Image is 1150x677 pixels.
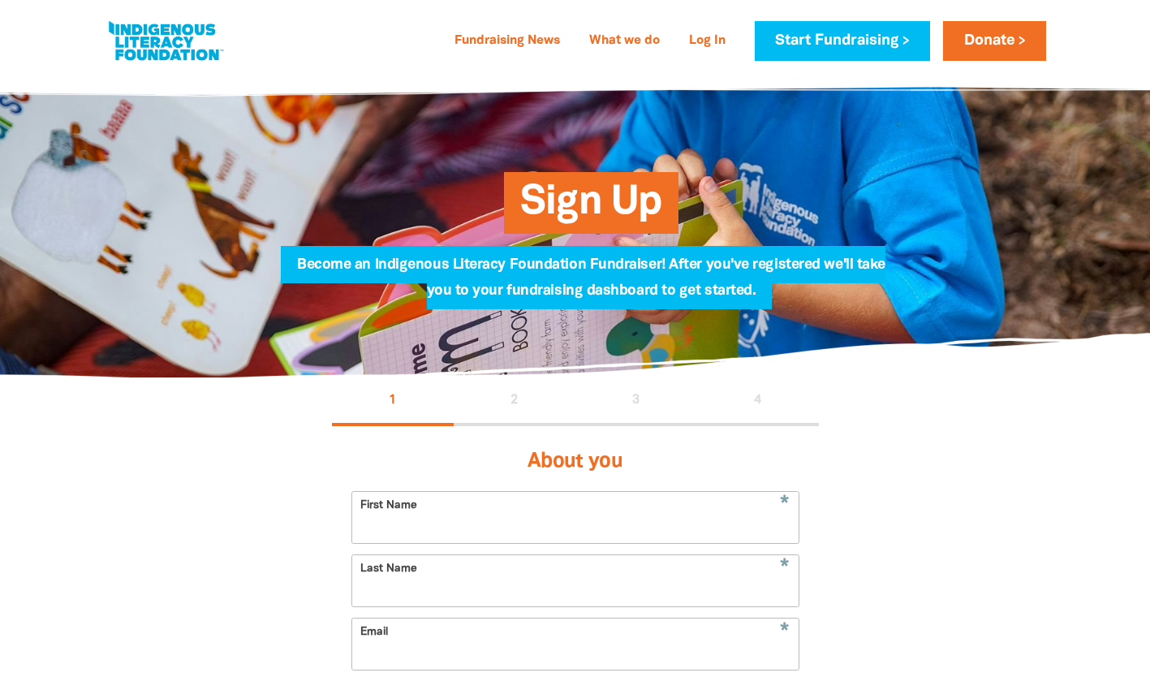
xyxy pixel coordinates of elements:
[351,446,799,478] h3: About you
[297,258,885,309] span: Become an Indigenous Literacy Foundation Fundraiser! After you've registered we'll take you to yo...
[679,28,735,54] a: Log In
[943,21,1045,61] a: Donate
[755,21,930,61] a: Start Fundraising
[579,28,670,54] a: What we do
[445,28,570,54] a: Fundraising News
[520,184,661,234] span: Sign Up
